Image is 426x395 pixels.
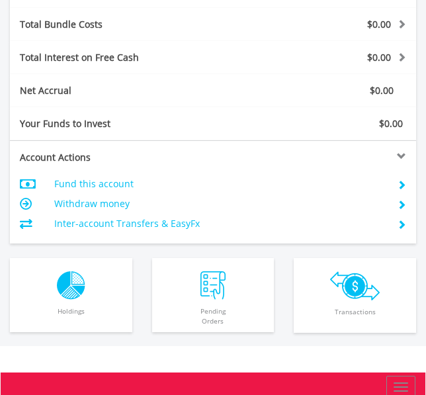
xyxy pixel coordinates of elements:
td: Withdraw money [54,194,385,214]
td: Fund this account [54,174,385,194]
span: $0.00 [379,117,403,130]
div: Total Interest on Free Cash [10,51,247,64]
div: Total Bundle Costs [10,18,247,31]
img: holdings-wht.png [57,271,85,300]
button: Holdings [10,258,132,332]
img: transactions-zar-wht.png [330,271,380,300]
img: pending_instructions-wht.png [200,271,226,300]
span: $0.00 [370,84,394,97]
span: $0.00 [367,51,391,64]
div: Account Actions [10,151,213,164]
button: PendingOrders [152,258,275,332]
span: Pending Orders [155,300,271,332]
span: Transactions [297,300,413,333]
span: Holdings [13,300,129,332]
button: Transactions [294,258,416,333]
div: Net Accrual [10,84,247,97]
div: Your Funds to Invest [10,117,213,130]
td: Inter-account Transfers & EasyFx [54,214,385,234]
span: $0.00 [367,18,391,30]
